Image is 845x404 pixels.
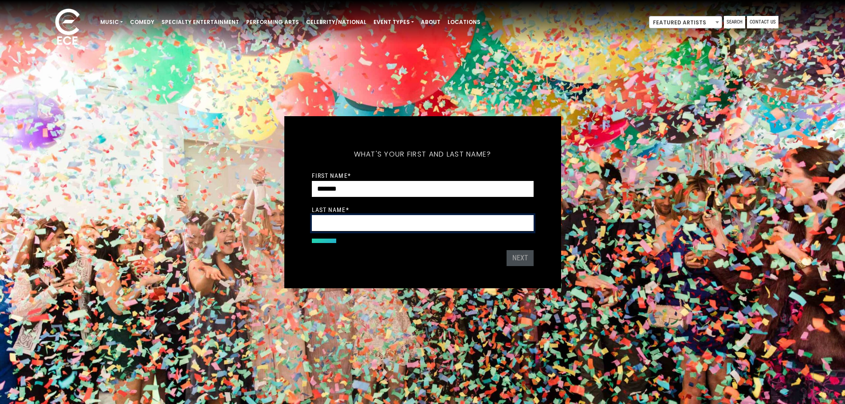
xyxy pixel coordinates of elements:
h5: What's your first and last name? [312,138,534,170]
span: Featured Artists [649,16,722,28]
a: Music [97,15,126,30]
img: ece_new_logo_whitev2-1.png [45,6,90,49]
span: Featured Artists [649,16,722,29]
a: Search [724,16,745,28]
a: Specialty Entertainment [158,15,243,30]
a: Performing Arts [243,15,303,30]
a: Celebrity/National [303,15,370,30]
label: First Name [312,172,351,180]
a: Locations [444,15,484,30]
a: Contact Us [747,16,778,28]
a: About [417,15,444,30]
label: Last Name [312,206,349,214]
a: Comedy [126,15,158,30]
a: Event Types [370,15,417,30]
